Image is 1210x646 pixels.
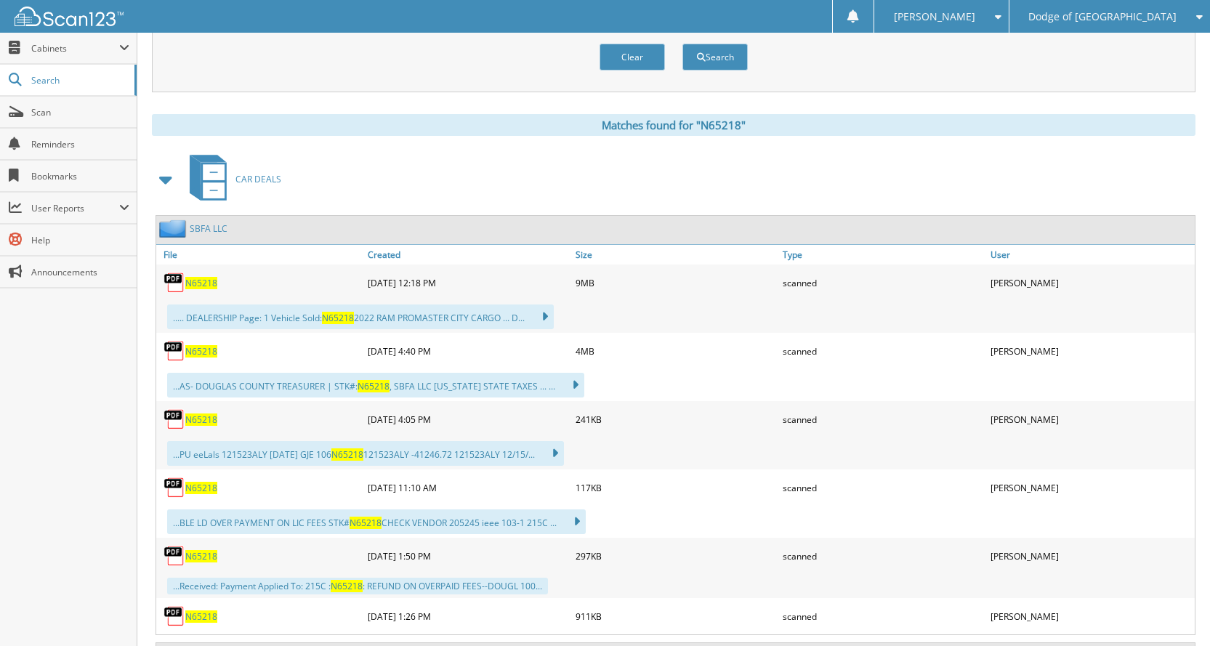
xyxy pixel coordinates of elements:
a: SBFA LLC [190,222,227,235]
span: Bookmarks [31,170,129,182]
a: User [987,245,1195,265]
span: N65218 [350,517,382,529]
div: 911KB [572,602,780,631]
img: PDF.png [164,408,185,430]
a: CAR DEALS [181,150,281,208]
div: [DATE] 4:40 PM [364,336,572,366]
span: N65218 [331,580,363,592]
a: N65218 [185,550,217,562]
img: PDF.png [164,605,185,627]
div: [PERSON_NAME] [987,405,1195,434]
a: N65218 [185,345,217,358]
div: [DATE] 4:05 PM [364,405,572,434]
a: Type [779,245,987,265]
div: [PERSON_NAME] [987,336,1195,366]
a: Created [364,245,572,265]
img: folder2.png [159,219,190,238]
span: Scan [31,106,129,118]
div: scanned [779,268,987,297]
div: 241KB [572,405,780,434]
img: scan123-logo-white.svg [15,7,124,26]
a: N65218 [185,277,217,289]
div: ...PU eeLals 121523ALY [DATE] GJE 106 121523ALY -41246.72 121523ALY 12/15/... [167,441,564,466]
img: PDF.png [164,545,185,567]
iframe: Chat Widget [1137,576,1210,646]
img: PDF.png [164,477,185,498]
div: ...BLE LD OVER PAYMENT ON LIC FEES STK# CHECK VENDOR 205245 ieee 103-1 215C ... [167,509,586,534]
div: 117KB [572,473,780,502]
a: N65218 [185,610,217,623]
a: Size [572,245,780,265]
span: Dodge of [GEOGRAPHIC_DATA] [1028,12,1177,21]
button: Search [682,44,748,70]
img: PDF.png [164,340,185,362]
span: User Reports [31,202,119,214]
span: N65218 [358,380,390,392]
span: [PERSON_NAME] [894,12,975,21]
div: [PERSON_NAME] [987,602,1195,631]
div: 297KB [572,541,780,570]
button: Clear [600,44,665,70]
div: [PERSON_NAME] [987,541,1195,570]
div: [DATE] 1:50 PM [364,541,572,570]
span: Search [31,74,127,86]
div: ...Received: Payment Applied To: 215C : : REFUND ON OVERPAID FEES--DOUGL 100... [167,578,548,594]
a: N65218 [185,482,217,494]
span: Reminders [31,138,129,150]
span: CAR DEALS [235,173,281,185]
div: 4MB [572,336,780,366]
span: N65218 [331,448,363,461]
div: ...AS- DOUGLAS COUNTY TREASURER | STK#: , SBFA LLC [US_STATE] STATE TAXES ... ... [167,373,584,397]
div: [DATE] 11:10 AM [364,473,572,502]
div: [DATE] 12:18 PM [364,268,572,297]
div: Matches found for "N65218" [152,114,1195,136]
span: Cabinets [31,42,119,54]
span: Help [31,234,129,246]
a: File [156,245,364,265]
a: N65218 [185,413,217,426]
div: scanned [779,336,987,366]
span: N65218 [322,312,354,324]
div: scanned [779,473,987,502]
div: scanned [779,405,987,434]
div: [DATE] 1:26 PM [364,602,572,631]
img: PDF.png [164,272,185,294]
div: ..... DEALERSHIP Page: 1 Vehicle Sold: 2022 RAM PROMASTER CITY CARGO ... D... [167,304,554,329]
div: [PERSON_NAME] [987,473,1195,502]
div: scanned [779,541,987,570]
div: 9MB [572,268,780,297]
div: [PERSON_NAME] [987,268,1195,297]
span: Announcements [31,266,129,278]
div: scanned [779,602,987,631]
